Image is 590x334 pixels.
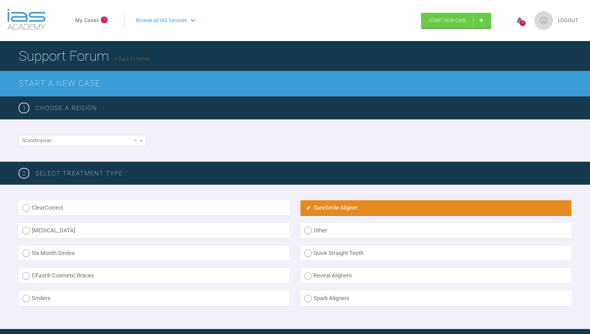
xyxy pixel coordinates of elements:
label: Reveal Aligners [300,268,571,283]
h3: Choose a region [35,103,571,113]
label: Smilers [19,291,290,306]
label: SureSmile Aligner [300,200,571,216]
img: logo-light.3e3ef733.png [7,9,46,30]
span: × [134,137,137,143]
h2: Start a New Case [19,77,571,90]
label: Six Month Smiles [19,246,290,261]
span: 2 [19,168,29,179]
img: profile.png [534,11,553,30]
span: 1 [19,103,29,113]
h3: SELECT TREATMENT TYPE [35,168,571,178]
a: Back to Home [115,56,149,62]
label: [MEDICAL_DATA] [19,223,290,238]
div: 11 [520,20,526,26]
span: 1 [101,16,108,23]
label: Spark Aligners [300,291,571,306]
span: Scandinavian [22,137,52,143]
span: Start New Case [429,18,467,23]
label: CFast® Cosmetic Braces [19,268,290,283]
h1: Support Forum [19,45,149,67]
span: Clear value [133,135,138,146]
label: Other [300,223,571,238]
label: ClearCorrect [19,200,290,216]
label: Quick Straight Teeth [300,246,571,261]
a: My Cases [75,16,99,25]
a: Start New Case [421,13,491,28]
a: Logout [558,16,579,25]
span: Browse all IAS Services [136,16,187,25]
